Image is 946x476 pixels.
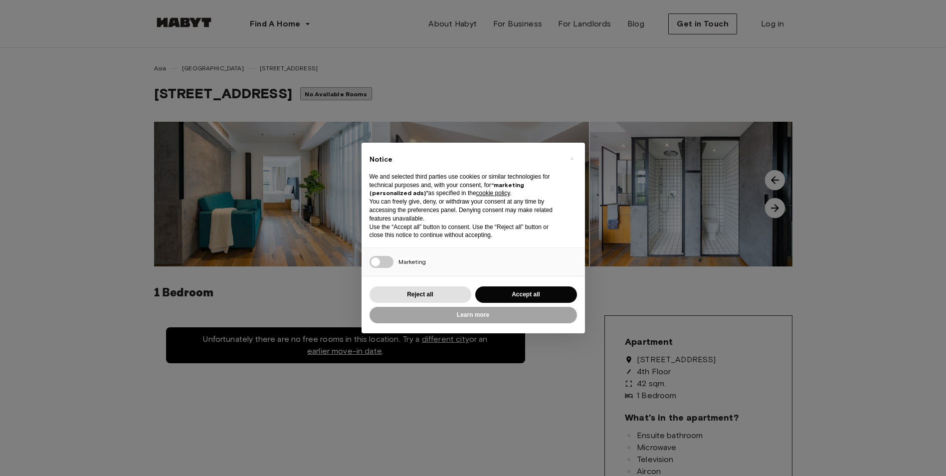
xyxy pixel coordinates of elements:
[370,155,561,165] h2: Notice
[370,286,471,303] button: Reject all
[398,258,426,265] span: Marketing
[370,307,577,323] button: Learn more
[570,153,573,165] span: ×
[370,181,524,197] strong: “marketing (personalized ads)”
[564,151,580,167] button: Close this notice
[475,286,577,303] button: Accept all
[370,173,561,198] p: We and selected third parties use cookies or similar technologies for technical purposes and, wit...
[370,223,561,240] p: Use the “Accept all” button to consent. Use the “Reject all” button or close this notice to conti...
[476,190,510,197] a: cookie policy
[370,198,561,223] p: You can freely give, deny, or withdraw your consent at any time by accessing the preferences pane...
